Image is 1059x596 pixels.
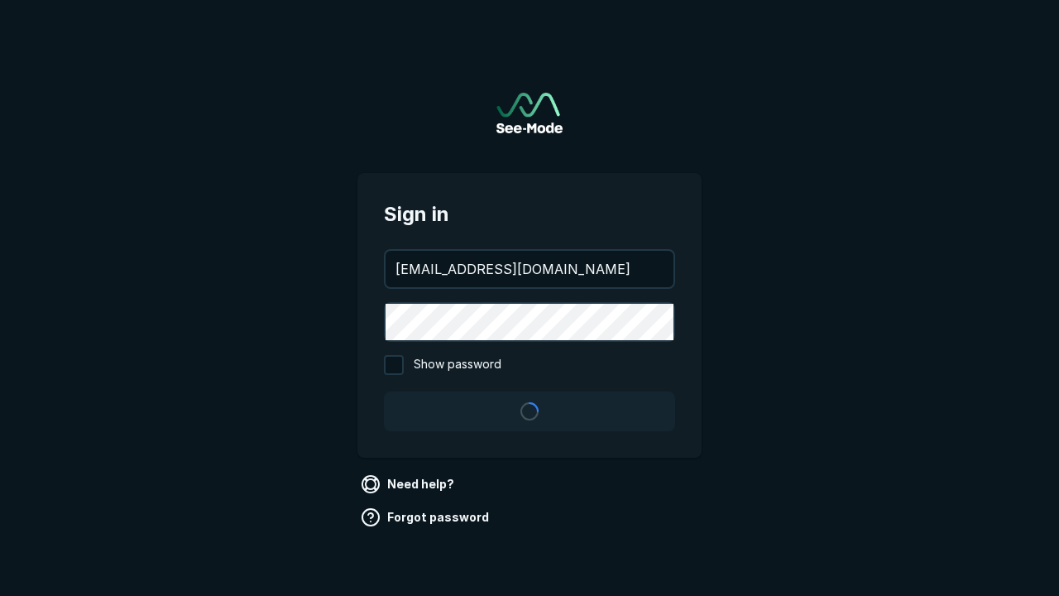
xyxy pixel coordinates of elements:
input: your@email.com [386,251,673,287]
span: Show password [414,355,501,375]
span: Sign in [384,199,675,229]
img: See-Mode Logo [496,93,563,133]
a: Go to sign in [496,93,563,133]
a: Forgot password [357,504,496,531]
a: Need help? [357,471,461,497]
